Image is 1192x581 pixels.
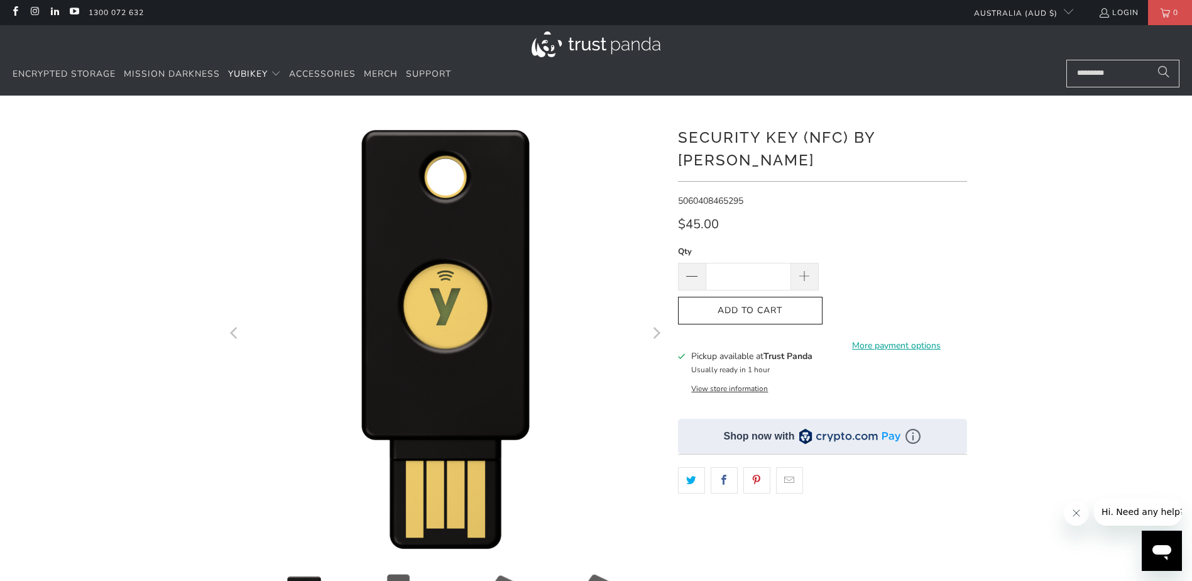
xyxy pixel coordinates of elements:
[1098,6,1139,19] a: Login
[691,365,770,375] small: Usually ready in 1 hour
[678,195,743,207] span: 5060408465295
[364,60,398,89] a: Merch
[49,8,60,18] a: Trust Panda Australia on LinkedIn
[743,467,770,494] a: Share this on Pinterest
[763,350,812,362] b: Trust Panda
[406,68,451,80] span: Support
[646,114,666,555] button: Next
[228,60,281,89] summary: YubiKey
[68,8,79,18] a: Trust Panda Australia on YouTube
[89,6,144,19] a: 1300 072 632
[1094,498,1182,526] iframe: Message from company
[9,8,20,18] a: Trust Panda Australia on Facebook
[711,467,738,494] a: Share this on Facebook
[724,429,795,443] div: Shop now with
[289,68,356,80] span: Accessories
[691,384,768,394] button: View store information
[678,245,819,258] label: Qty
[406,60,451,89] a: Support
[13,60,116,89] a: Encrypted Storage
[678,297,823,325] button: Add to Cart
[678,216,719,233] span: $45.00
[691,306,809,316] span: Add to Cart
[678,124,967,172] h1: Security Key (NFC) by [PERSON_NAME]
[532,31,660,57] img: Trust Panda Australia
[13,68,116,80] span: Encrypted Storage
[226,114,665,555] a: Security Key (NFC) by Yubico - Trust Panda
[364,68,398,80] span: Merch
[124,60,220,89] a: Mission Darkness
[225,114,245,555] button: Previous
[1064,501,1089,526] iframe: Close message
[8,9,90,19] span: Hi. Need any help?
[1066,60,1179,87] input: Search...
[678,516,967,543] iframe: Reviews Widget
[228,68,268,80] span: YubiKey
[1148,60,1179,87] button: Search
[29,8,40,18] a: Trust Panda Australia on Instagram
[691,350,812,363] h3: Pickup available at
[826,339,967,353] a: More payment options
[13,60,451,89] nav: Translation missing: en.navigation.header.main_nav
[776,467,803,494] a: Email this to a friend
[289,60,356,89] a: Accessories
[124,68,220,80] span: Mission Darkness
[678,467,705,494] a: Share this on Twitter
[1142,531,1182,571] iframe: Button to launch messaging window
